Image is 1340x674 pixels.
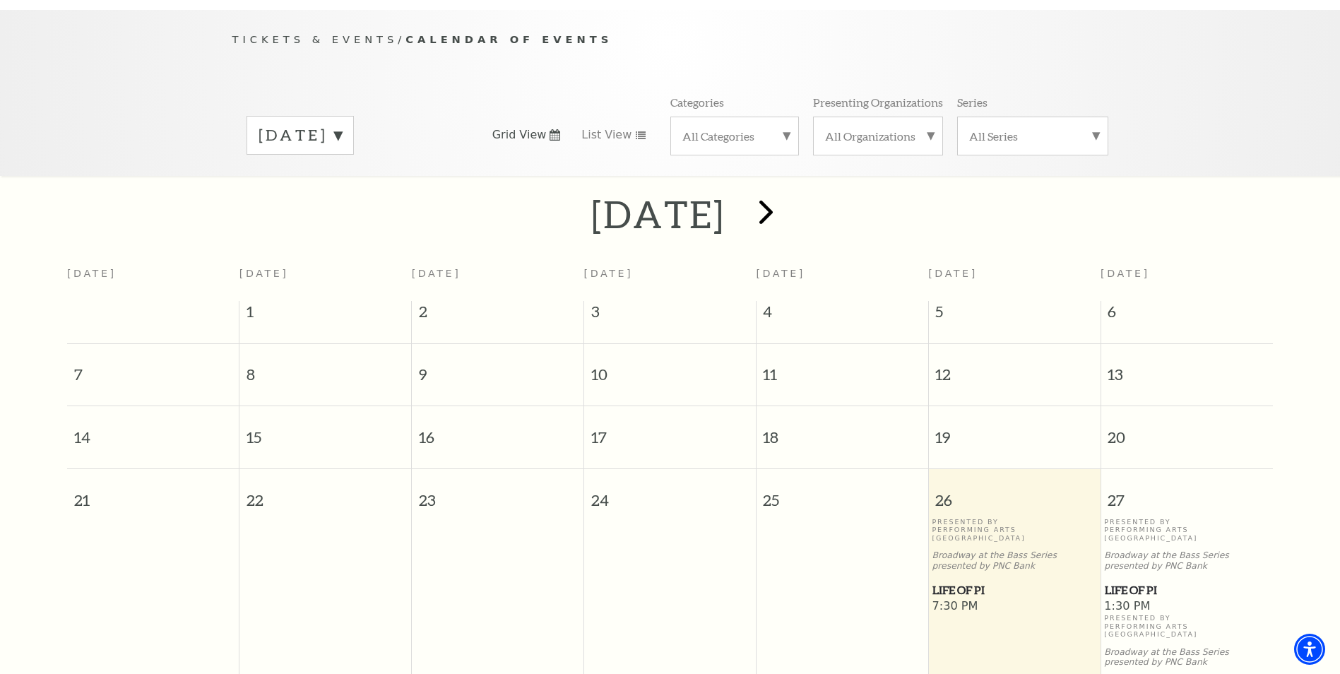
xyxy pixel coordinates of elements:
span: 5 [929,301,1101,329]
span: 9 [412,344,583,393]
span: Life of Pi [1105,581,1269,599]
span: 6 [1101,301,1273,329]
span: 26 [929,469,1101,518]
span: 2 [412,301,583,329]
p: Presenting Organizations [813,95,943,110]
span: 15 [239,406,411,455]
div: Accessibility Menu [1294,634,1325,665]
button: next [738,189,790,240]
span: 22 [239,469,411,518]
span: [DATE] [239,268,289,279]
p: Broadway at the Bass Series presented by PNC Bank [1104,550,1269,572]
span: 14 [67,406,239,455]
p: Broadway at the Bass Series presented by PNC Bank [932,550,1096,572]
span: Grid View [492,127,547,143]
span: 8 [239,344,411,393]
span: Calendar of Events [405,33,612,45]
span: 25 [757,469,928,518]
span: 23 [412,469,583,518]
span: 20 [1101,406,1273,455]
span: 3 [584,301,756,329]
label: [DATE] [259,124,342,146]
span: 18 [757,406,928,455]
p: Categories [670,95,724,110]
p: Presented By Performing Arts [GEOGRAPHIC_DATA] [1104,614,1269,638]
span: [DATE] [928,268,978,279]
span: 21 [67,469,239,518]
span: 4 [757,301,928,329]
span: List View [581,127,632,143]
span: 16 [412,406,583,455]
span: 27 [1101,469,1273,518]
span: Life of Pi [932,581,1096,599]
span: 12 [929,344,1101,393]
span: 1:30 PM [1104,599,1269,615]
span: 1 [239,301,411,329]
span: 7:30 PM [932,599,1096,615]
span: 19 [929,406,1101,455]
span: 10 [584,344,756,393]
span: 24 [584,469,756,518]
span: 7 [67,344,239,393]
h2: [DATE] [591,191,725,237]
span: Tickets & Events [232,33,398,45]
p: Series [957,95,988,110]
p: Presented By Performing Arts [GEOGRAPHIC_DATA] [932,518,1096,542]
span: 11 [757,344,928,393]
label: All Categories [682,129,787,143]
label: All Organizations [825,129,931,143]
p: / [232,31,1108,49]
span: 17 [584,406,756,455]
span: 13 [1101,344,1273,393]
span: [DATE] [584,268,634,279]
span: [DATE] [1101,268,1150,279]
span: [DATE] [756,268,805,279]
p: Presented By Performing Arts [GEOGRAPHIC_DATA] [1104,518,1269,542]
th: [DATE] [67,259,239,301]
p: Broadway at the Bass Series presented by PNC Bank [1104,647,1269,668]
span: [DATE] [412,268,461,279]
label: All Series [969,129,1096,143]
